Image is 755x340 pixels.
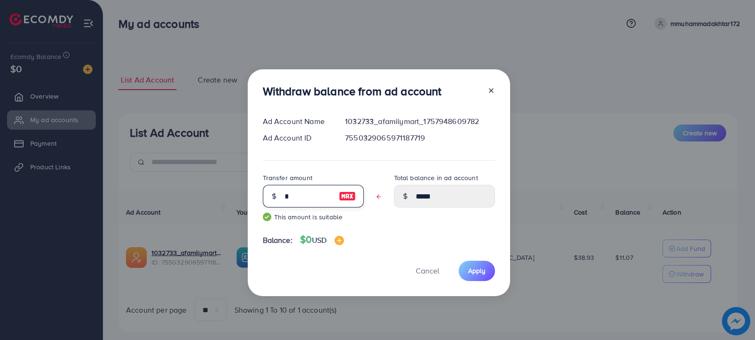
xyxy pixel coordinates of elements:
span: Balance: [263,235,293,246]
label: Total balance in ad account [394,173,478,182]
div: Ad Account ID [255,133,338,143]
h3: Withdraw balance from ad account [263,84,442,98]
button: Cancel [404,261,451,281]
img: guide [263,213,271,221]
span: USD [312,235,327,245]
label: Transfer amount [263,173,312,182]
div: 7550329065971187719 [337,133,502,143]
span: Apply [468,266,486,275]
div: Ad Account Name [255,116,338,127]
span: Cancel [416,265,439,276]
h4: $0 [300,234,344,246]
button: Apply [459,261,495,281]
img: image [339,191,356,202]
small: This amount is suitable [263,212,364,222]
img: image [335,236,344,245]
div: 1032733_afamilymart_1757948609782 [337,116,502,127]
